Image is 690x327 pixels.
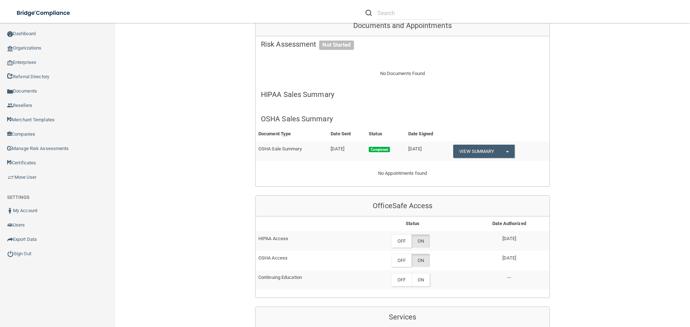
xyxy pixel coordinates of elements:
[328,127,366,141] th: Date Sent
[7,193,29,202] label: SETTINGS
[261,40,544,48] h5: Risk Assessment
[405,141,450,161] td: [DATE]
[7,103,13,108] img: ic_reseller.de258add.png
[7,60,13,65] img: enterprise.0d942306.png
[365,10,372,16] img: ic-search.3b580494.png
[7,251,14,257] img: ic_power_dark.7ecde6b1.png
[391,254,411,267] label: OFF
[391,273,411,286] label: OFF
[7,89,13,94] img: icon-documents.8dae5593.png
[411,234,430,248] label: ON
[411,273,430,286] label: ON
[256,169,549,186] div: No Appointments found
[7,237,13,242] img: icon-export.b9366987.png
[7,46,13,51] img: organization-icon.f8decf85.png
[256,196,549,216] div: OfficeSafe Access
[366,127,405,141] th: Status
[256,61,549,87] div: No Documents Found
[261,90,544,98] h5: HIPAA Sales Summary
[405,127,450,141] th: Date Signed
[7,31,13,37] img: ic_dashboard_dark.d01f4a41.png
[411,254,430,267] label: ON
[472,273,547,282] p: ---
[256,231,356,251] td: HIPAA Access
[328,141,366,161] td: [DATE]
[319,41,354,50] span: Not Started
[256,141,328,161] td: OSHA Sale Summary
[391,234,411,248] label: OFF
[7,174,14,181] img: briefcase.64adab9b.png
[377,6,443,20] input: Search
[261,115,544,123] h5: OSHA Sales Summary
[453,145,500,158] a: View Summary
[472,254,547,262] p: [DATE]
[256,251,356,270] td: OSHA Access
[7,222,13,228] img: icon-users.e205127d.png
[469,216,549,231] th: Date Authorized
[7,208,13,214] img: ic_user_dark.df1a06c3.png
[472,234,547,243] p: [DATE]
[11,6,77,20] img: bridge_compliance_login_screen.278c3ca4.svg
[256,127,328,141] th: Document Type
[256,270,356,289] td: Continuing Education
[356,216,469,231] th: Status
[369,147,390,153] span: Completed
